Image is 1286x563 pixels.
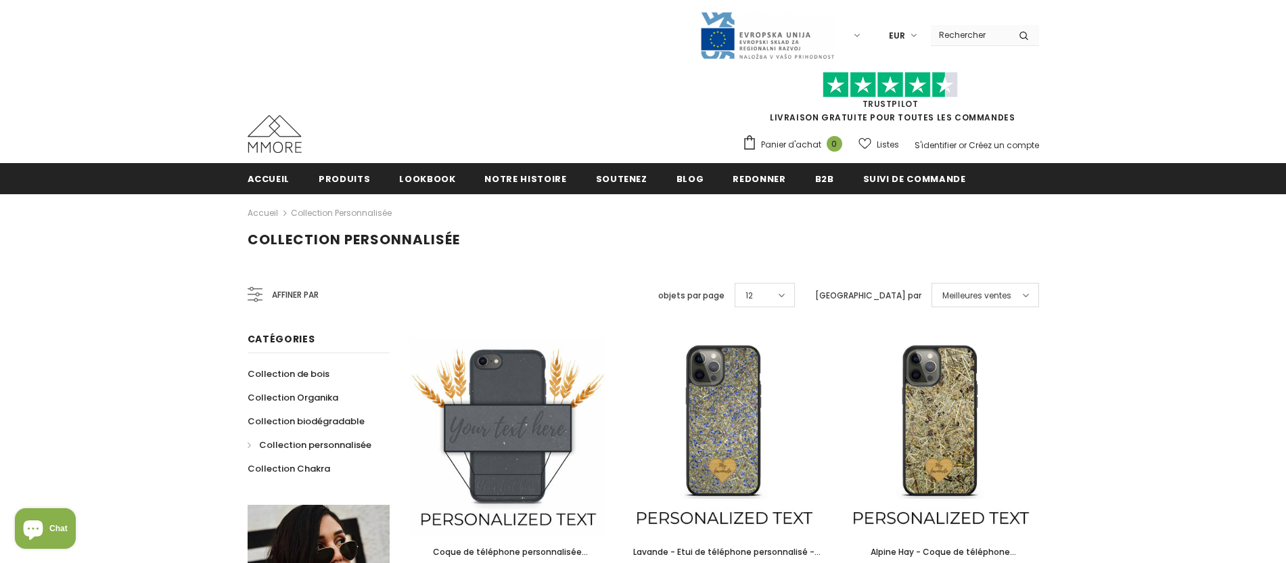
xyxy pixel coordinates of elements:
input: Search Site [931,25,1009,45]
a: Collection biodégradable [248,409,365,433]
a: Notre histoire [484,163,566,194]
a: Collection personnalisée [248,433,371,457]
span: Accueil [248,173,290,185]
span: 0 [827,136,842,152]
a: Collection Chakra [248,457,330,480]
span: soutenez [596,173,647,185]
span: or [959,139,967,151]
span: Collection biodégradable [248,415,365,428]
span: Notre histoire [484,173,566,185]
span: Collection Chakra [248,462,330,475]
a: Produits [319,163,370,194]
a: Lookbook [399,163,455,194]
span: Catégories [248,332,315,346]
a: Coque de téléphone personnalisée biodégradable - Noire [410,545,606,560]
img: Cas MMORE [248,115,302,153]
label: objets par page [658,289,725,302]
span: Redonner [733,173,785,185]
label: [GEOGRAPHIC_DATA] par [815,289,921,302]
span: B2B [815,173,834,185]
a: Lavande - Etui de téléphone personnalisé - Cadeau personnalisé [626,545,822,560]
span: Lookbook [399,173,455,185]
span: Suivi de commande [863,173,966,185]
a: S'identifier [915,139,957,151]
a: Accueil [248,163,290,194]
a: Suivi de commande [863,163,966,194]
span: Collection de bois [248,367,329,380]
a: Collection Organika [248,386,338,409]
span: 12 [745,289,753,302]
img: Faites confiance aux étoiles pilotes [823,72,958,98]
a: soutenez [596,163,647,194]
a: Alpine Hay - Coque de téléphone personnalisée - Cadeau personnalisé [842,545,1038,560]
a: B2B [815,163,834,194]
a: Javni Razpis [699,29,835,41]
a: Collection personnalisée [291,207,392,219]
span: Listes [877,138,899,152]
inbox-online-store-chat: Shopify online store chat [11,508,80,552]
span: Affiner par [272,288,319,302]
span: Collection personnalisée [259,438,371,451]
span: LIVRAISON GRATUITE POUR TOUTES LES COMMANDES [742,78,1039,123]
span: Collection Organika [248,391,338,404]
a: Créez un compte [969,139,1039,151]
span: Blog [676,173,704,185]
span: Collection personnalisée [248,230,460,249]
a: Collection de bois [248,362,329,386]
a: Blog [676,163,704,194]
a: Panier d'achat 0 [742,135,849,155]
a: Listes [858,133,899,156]
a: Accueil [248,205,278,221]
a: TrustPilot [863,98,919,110]
span: Panier d'achat [761,138,821,152]
span: EUR [889,29,905,43]
span: Produits [319,173,370,185]
span: Meilleures ventes [942,289,1011,302]
a: Redonner [733,163,785,194]
img: Javni Razpis [699,11,835,60]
